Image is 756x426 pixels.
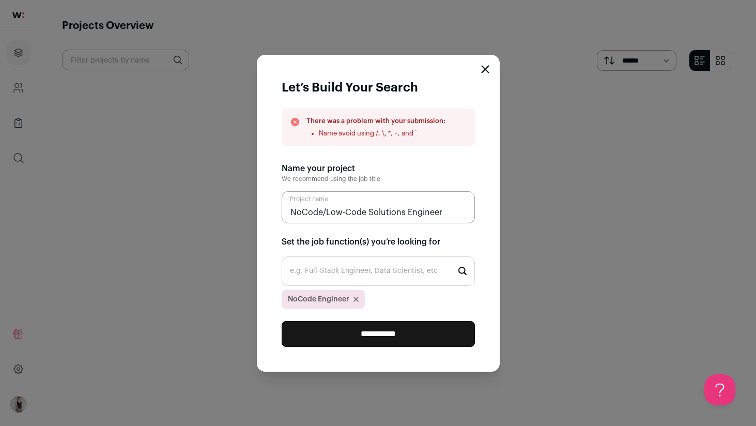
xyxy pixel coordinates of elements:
input: Start typing... [282,256,475,286]
h2: Name your project [282,162,475,175]
span: NoCode Engineer [288,294,349,305]
li: Name avoid using /, \, *, +, and ` [319,129,445,138]
h2: Set the job function(s) you’re looking for [282,236,475,248]
h1: Let’s Build Your Search [282,80,418,96]
button: Close modal [481,65,489,73]
span: We recommend using the job title [282,176,380,182]
iframe: Toggle Customer Support [704,374,735,405]
input: Project name [282,191,475,223]
h3: There was a problem with your submission: [306,117,445,125]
